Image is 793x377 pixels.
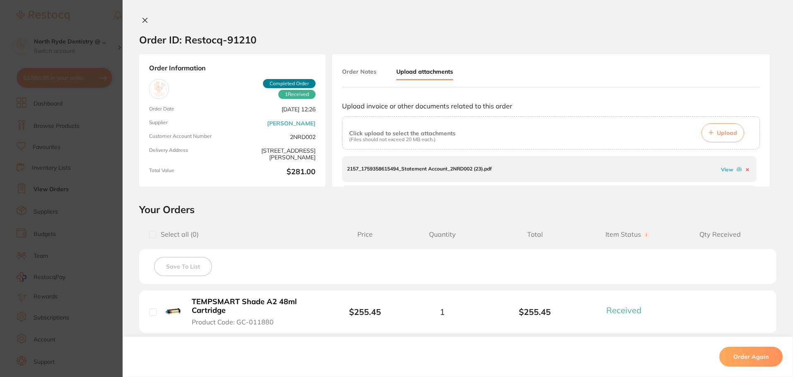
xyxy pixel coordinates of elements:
span: Total [489,231,581,238]
h2: Your Orders [139,203,776,216]
p: Upload invoice or other documents related to this order [342,102,760,110]
span: Qty Received [674,231,766,238]
button: TEMPSMART Shade A2 48ml Cartridge Product Code: GC-011880 [189,297,322,326]
span: 1 [440,307,445,317]
button: Save To List [154,257,212,276]
span: Order Date [149,106,229,113]
span: Product Code: GC-011880 [192,318,274,326]
span: Supplier [149,120,229,127]
b: $255.45 [349,307,381,317]
b: TEMPSMART Shade A2 48ml Cartridge [192,298,320,315]
span: Item Status [581,231,674,238]
span: Quantity [396,231,489,238]
span: Delivery Address [149,147,229,161]
span: Customer Account Number [149,133,229,140]
span: Total Value [149,168,229,177]
p: (Files should not exceed 20 MB each.) [349,137,456,142]
span: [DATE] 12:26 [236,106,316,113]
b: $281.00 [236,168,316,177]
button: Order Again [719,347,783,367]
button: Received [604,305,651,315]
h2: Order ID: Restocq- 91210 [139,34,256,46]
a: [PERSON_NAME] [267,120,316,127]
p: 2157_1759358615494_Statement Account_2NRD002 (23).pdf [347,166,492,172]
button: Upload [701,123,744,142]
button: Order Notes [342,64,376,79]
button: Upload attachments [396,64,453,80]
strong: Order Information [149,64,316,72]
span: Price [334,231,396,238]
b: $255.45 [489,307,581,317]
img: Henry Schein Halas [151,81,167,97]
span: Select all ( 0 ) [157,231,199,238]
span: Received [606,305,641,315]
span: [STREET_ADDRESS][PERSON_NAME] [236,147,316,161]
p: Click upload to select the attachments [349,130,456,137]
span: Upload [717,129,737,137]
span: 2NRD002 [236,133,316,140]
a: View [721,166,733,173]
span: Completed Order [263,79,316,88]
img: TEMPSMART Shade A2 48ml Cartridge [163,301,183,321]
span: Received [278,90,316,99]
